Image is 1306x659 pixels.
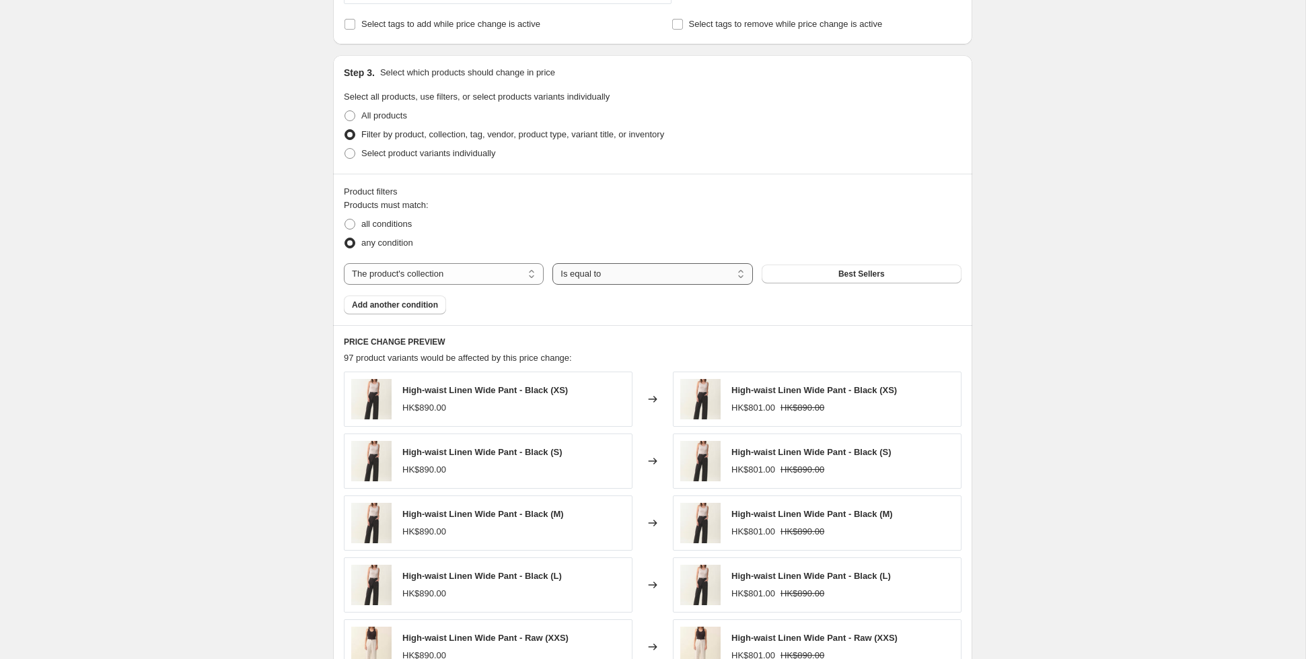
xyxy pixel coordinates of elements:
[402,526,446,536] span: HK$890.00
[344,185,962,199] div: Product filters
[344,92,610,102] span: Select all products, use filters, or select products variants individually
[361,129,664,139] span: Filter by product, collection, tag, vendor, product type, variant title, or inventory
[351,441,392,481] img: High-waistWideLinenPant-Black_0334_80x.jpg
[351,503,392,543] img: High-waistWideLinenPant-Black_0334_80x.jpg
[731,447,892,457] span: High-waist Linen Wide Pant - Black (S)
[781,526,824,536] span: HK$890.00
[402,447,563,457] span: High-waist Linen Wide Pant - Black (S)
[689,19,883,29] span: Select tags to remove while price change is active
[680,565,721,605] img: High-waistWideLinenPant-Black_0334_80x.jpg
[351,379,392,419] img: High-waistWideLinenPant-Black_0334_80x.jpg
[402,633,569,643] span: High-waist Linen Wide Pant - Raw (XXS)
[402,385,568,395] span: High-waist Linen Wide Pant - Black (XS)
[344,200,429,210] span: Products must match:
[402,588,446,598] span: HK$890.00
[731,526,775,536] span: HK$801.00
[361,148,495,158] span: Select product variants individually
[344,296,446,314] button: Add another condition
[731,509,893,519] span: High-waist Linen Wide Pant - Black (M)
[352,300,438,310] span: Add another condition
[402,509,564,519] span: High-waist Linen Wide Pant - Black (M)
[680,503,721,543] img: High-waistWideLinenPant-Black_0334_80x.jpg
[680,379,721,419] img: High-waistWideLinenPant-Black_0334_80x.jpg
[361,110,407,120] span: All products
[680,441,721,481] img: High-waistWideLinenPant-Black_0334_80x.jpg
[781,464,824,475] span: HK$890.00
[344,353,572,363] span: 97 product variants would be affected by this price change:
[402,464,446,475] span: HK$890.00
[344,66,375,79] h2: Step 3.
[402,403,446,413] span: HK$890.00
[731,464,775,475] span: HK$801.00
[380,66,555,79] p: Select which products should change in price
[731,571,891,581] span: High-waist Linen Wide Pant - Black (L)
[762,265,962,283] button: Best Sellers
[361,19,540,29] span: Select tags to add while price change is active
[781,588,824,598] span: HK$890.00
[781,403,824,413] span: HK$890.00
[351,565,392,605] img: High-waistWideLinenPant-Black_0334_80x.jpg
[731,385,897,395] span: High-waist Linen Wide Pant - Black (XS)
[361,219,412,229] span: all conditions
[402,571,562,581] span: High-waist Linen Wide Pant - Black (L)
[731,403,775,413] span: HK$801.00
[838,269,885,279] span: Best Sellers
[344,337,962,347] h6: PRICE CHANGE PREVIEW
[361,238,413,248] span: any condition
[731,588,775,598] span: HK$801.00
[731,633,898,643] span: High-waist Linen Wide Pant - Raw (XXS)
